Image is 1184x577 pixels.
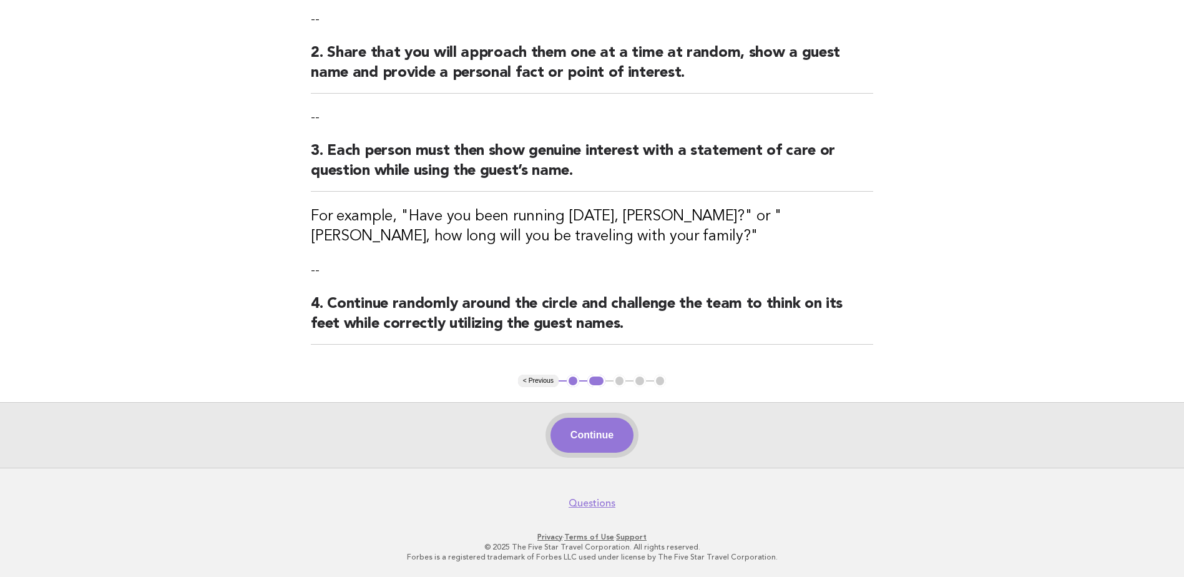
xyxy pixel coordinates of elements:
[311,109,873,126] p: --
[210,542,974,552] p: © 2025 The Five Star Travel Corporation. All rights reserved.
[311,294,873,345] h2: 4. Continue randomly around the circle and challenge the team to think on its feet while correctl...
[210,532,974,542] p: · ·
[567,375,579,387] button: 1
[311,207,873,247] h3: For example, "Have you been running [DATE], [PERSON_NAME]?" or "[PERSON_NAME], how long will you ...
[550,418,634,453] button: Continue
[564,533,614,541] a: Terms of Use
[311,11,873,28] p: --
[587,375,605,387] button: 2
[569,497,615,510] a: Questions
[210,552,974,562] p: Forbes is a registered trademark of Forbes LLC used under license by The Five Star Travel Corpora...
[311,262,873,279] p: --
[616,533,647,541] a: Support
[311,43,873,94] h2: 2. Share that you will approach them one at a time at random, show a guest name and provide a per...
[537,533,562,541] a: Privacy
[518,375,559,387] button: < Previous
[311,141,873,192] h2: 3. Each person must then show genuine interest with a statement of care or question while using t...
